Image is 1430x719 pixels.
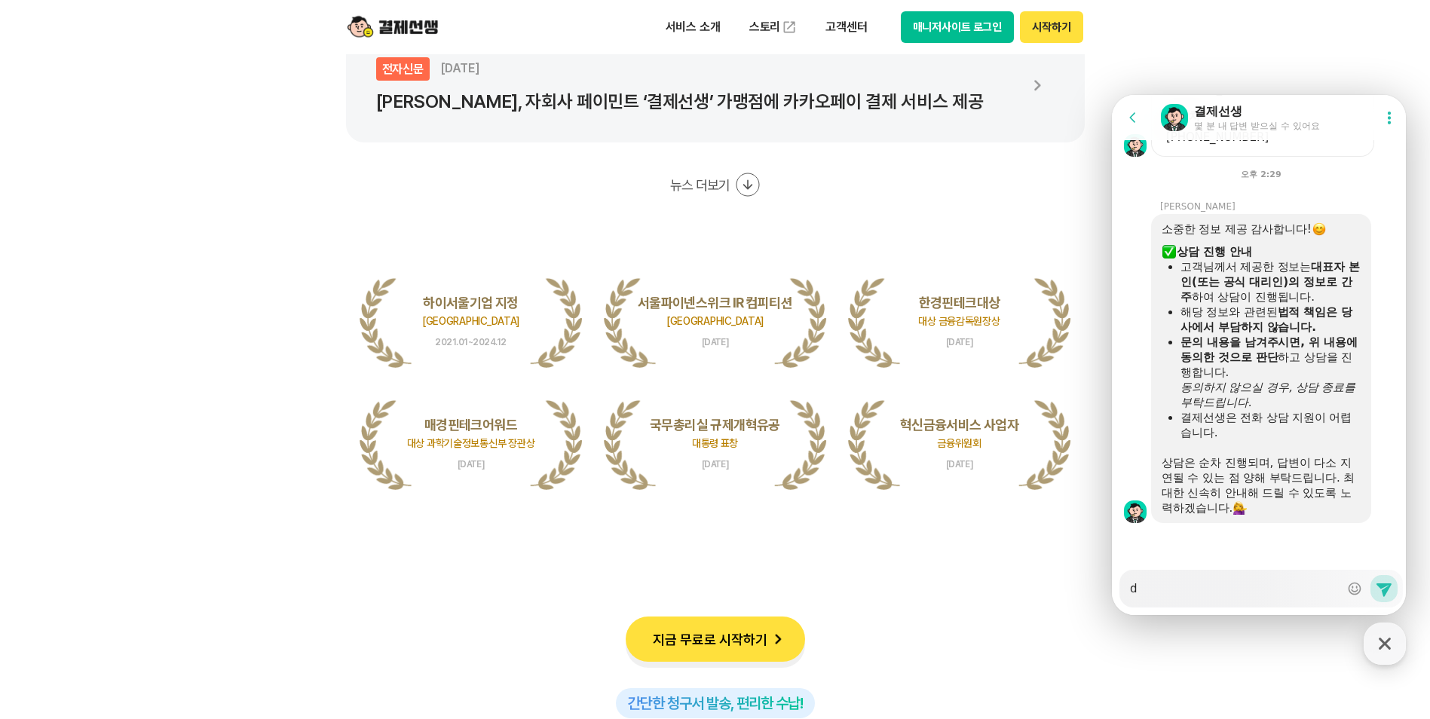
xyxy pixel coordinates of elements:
[815,14,877,41] p: 고객센터
[604,460,827,469] span: [DATE]
[655,14,731,41] p: 서비스 소개
[604,416,827,434] p: 국무총리실 규제개혁유공
[848,312,1071,330] p: 대상 금융감독원장상
[1020,68,1055,102] img: 화살표 아이콘
[848,338,1071,347] span: [DATE]
[1112,95,1406,615] iframe: Channel chat
[848,416,1071,434] p: 혁신금융서비스 사업자
[901,11,1015,43] button: 매니저사이트 로그인
[604,294,827,312] p: 서울파이넨스위크 IR 컴피티션
[360,338,583,347] span: 2021.01~2024.12
[604,312,827,330] p: [GEOGRAPHIC_DATA]
[360,294,583,312] p: 하이서울기업 지정
[848,434,1071,452] p: 금융위원회
[360,416,583,434] p: 매경핀테크어워드
[1020,11,1082,43] button: 시작하기
[376,91,1017,112] p: [PERSON_NAME], 자회사 페이민트 ‘결제선생’ 가맹점에 카카오페이 결제 서비스 제공
[376,57,430,81] div: 전자신문
[782,20,797,35] img: 외부 도메인 오픈
[440,61,479,75] span: [DATE]
[360,460,583,469] span: [DATE]
[848,460,1071,469] span: [DATE]
[360,434,583,452] p: 대상 과학기술정보통신부 장관상
[739,12,808,42] a: 스토리
[626,617,805,662] button: 지금 무료로 시작하기
[604,338,827,347] span: [DATE]
[670,173,759,197] button: 뉴스 더보기
[348,13,438,41] img: logo
[848,294,1071,312] p: 한경핀테크대상
[360,312,583,330] p: [GEOGRAPHIC_DATA]
[628,694,803,712] span: 간단한 청구서 발송, 편리한 수납!
[767,629,788,650] img: 화살표 아이콘
[604,434,827,452] p: 대통령 표창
